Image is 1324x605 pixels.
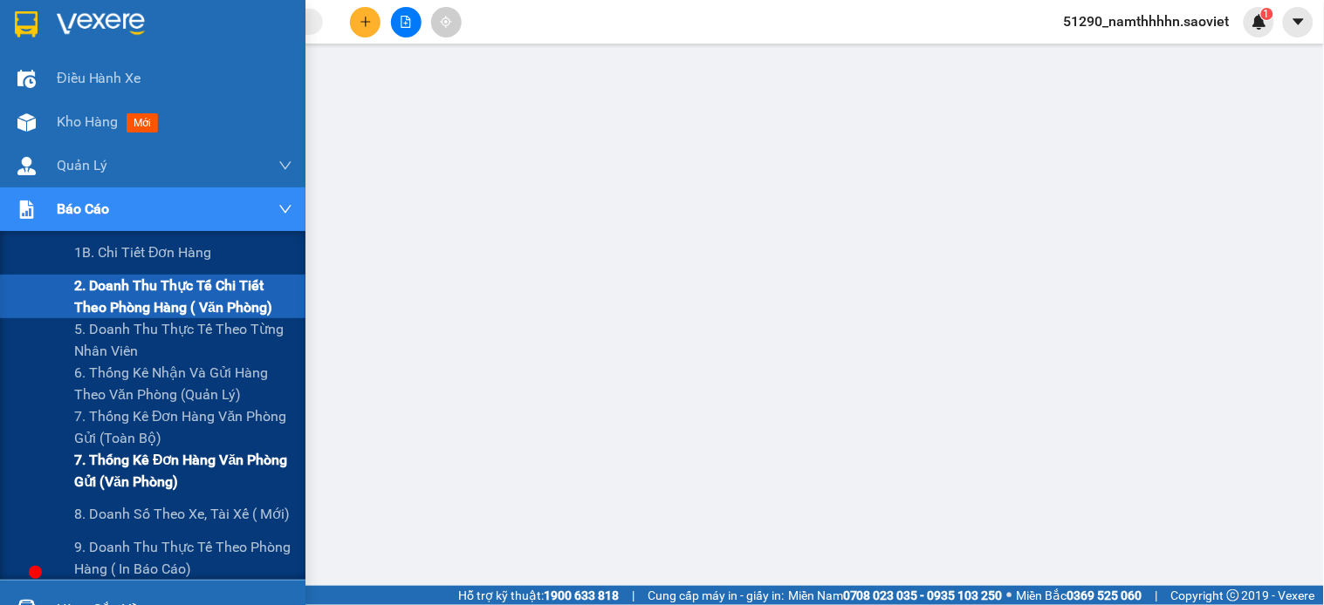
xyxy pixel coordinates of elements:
[15,11,38,37] img: logo-vxr
[74,536,292,580] span: 9. Doanh thu thực tế theo phòng hàng ( in báo cáo)
[17,70,36,88] img: warehouse-icon
[391,7,422,37] button: file-add
[632,586,635,605] span: |
[360,16,372,28] span: plus
[350,7,381,37] button: plus
[1156,586,1158,605] span: |
[1264,8,1270,20] span: 1
[278,159,292,173] span: down
[17,113,36,132] img: warehouse-icon
[74,405,292,449] span: 7. Thống kê đơn hàng văn phòng gửi (toàn bộ)
[1261,8,1273,20] sup: 1
[1050,10,1244,32] span: 51290_namthhhhn.saoviet
[57,154,107,176] span: Quản Lý
[1007,592,1012,599] span: ⚪️
[544,588,619,602] strong: 1900 633 818
[400,16,412,28] span: file-add
[74,275,292,318] span: 2. Doanh thu thực tế chi tiết theo phòng hàng ( văn phòng)
[278,202,292,216] span: down
[74,362,292,405] span: 6. Thống kê nhận và gửi hàng theo văn phòng (quản lý)
[57,198,109,220] span: Báo cáo
[74,318,292,362] span: 5. Doanh thu thực tế theo từng nhân viên
[127,113,158,133] span: mới
[1067,588,1142,602] strong: 0369 525 060
[17,157,36,175] img: warehouse-icon
[74,449,292,493] span: 7. Thống kê đơn hàng văn phòng gửi (văn phòng)
[1252,14,1267,30] img: icon-new-feature
[1291,14,1307,30] span: caret-down
[17,201,36,219] img: solution-icon
[74,241,212,263] span: 1B. Chi tiết đơn hàng
[74,503,290,525] span: 8. Doanh số theo xe, tài xế ( mới)
[458,586,619,605] span: Hỗ trợ kỹ thuật:
[1283,7,1314,37] button: caret-down
[431,7,462,37] button: aim
[843,588,1003,602] strong: 0708 023 035 - 0935 103 250
[788,586,1003,605] span: Miền Nam
[648,586,784,605] span: Cung cấp máy in - giấy in:
[440,16,452,28] span: aim
[1227,589,1239,602] span: copyright
[1017,586,1142,605] span: Miền Bắc
[57,67,141,89] span: Điều hành xe
[57,113,118,130] span: Kho hàng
